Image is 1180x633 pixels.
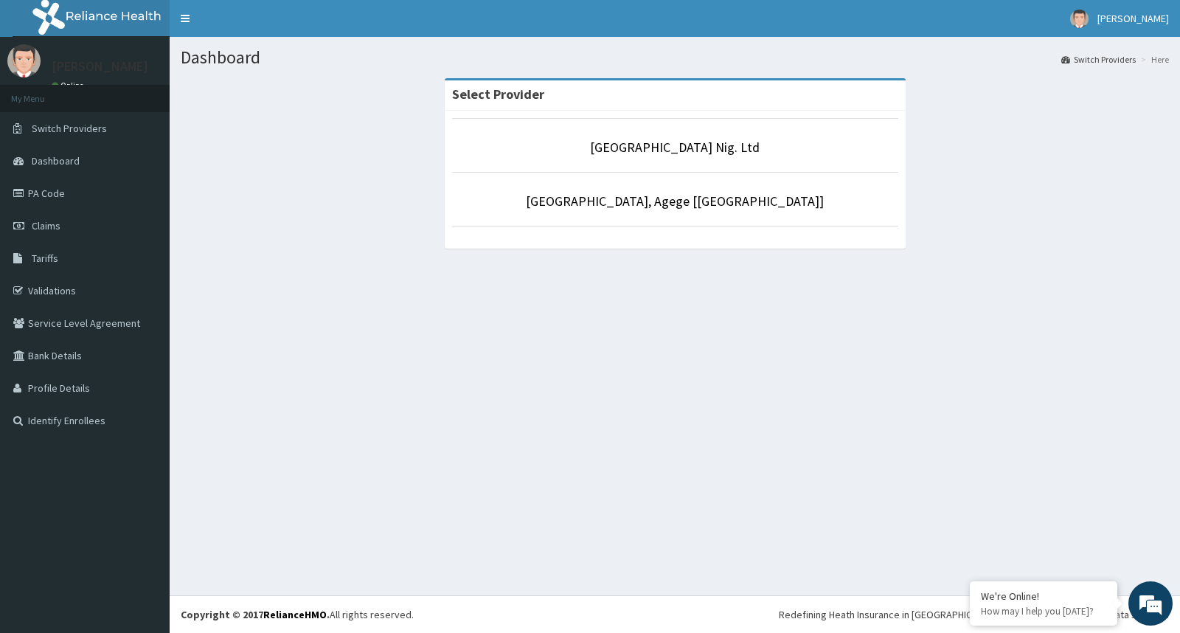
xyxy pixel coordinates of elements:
[32,252,58,265] span: Tariffs
[1070,10,1089,28] img: User Image
[263,608,327,621] a: RelianceHMO
[32,154,80,167] span: Dashboard
[1137,53,1169,66] li: Here
[526,193,824,210] a: [GEOGRAPHIC_DATA], Agege [[GEOGRAPHIC_DATA]]
[32,122,107,135] span: Switch Providers
[170,595,1180,633] footer: All rights reserved.
[1097,12,1169,25] span: [PERSON_NAME]
[181,608,330,621] strong: Copyright © 2017 .
[452,86,544,103] strong: Select Provider
[7,44,41,77] img: User Image
[1061,53,1136,66] a: Switch Providers
[32,219,60,232] span: Claims
[981,605,1106,618] p: How may I help you today?
[981,589,1106,603] div: We're Online!
[779,607,1169,622] div: Redefining Heath Insurance in [GEOGRAPHIC_DATA] using Telemedicine and Data Science!
[590,139,760,156] a: [GEOGRAPHIC_DATA] Nig. Ltd
[52,60,148,73] p: [PERSON_NAME]
[52,80,87,91] a: Online
[181,48,1169,67] h1: Dashboard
